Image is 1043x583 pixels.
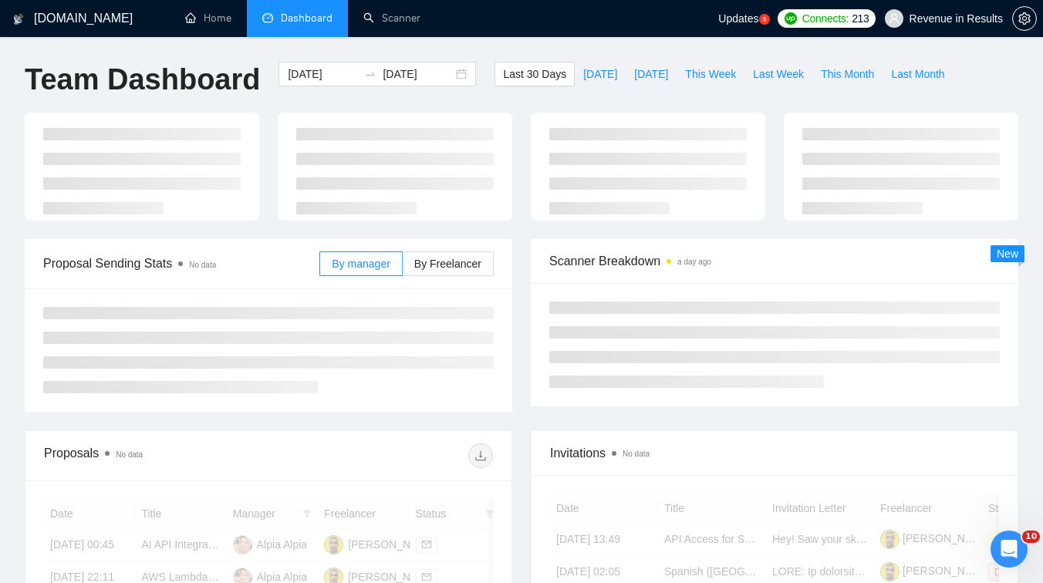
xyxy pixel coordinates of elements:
img: Profile image for Dima [32,270,62,301]
span: Invitations [550,443,999,463]
div: Profile image for DimaRate your conversationDima•[DATE] [16,257,292,314]
div: Send us a message [32,335,258,352]
input: End date [383,66,453,83]
button: This Week [677,62,744,86]
img: Profile image for Oleksandr [184,25,214,56]
span: This Week [685,66,736,83]
span: 10 [1022,531,1040,543]
span: Dashboard [281,12,332,25]
span: 213 [852,10,869,27]
span: Connects: [802,10,849,27]
div: We typically reply in under a minute [32,352,258,368]
input: Start date [288,66,358,83]
span: user [889,13,900,24]
p: Hi [PERSON_NAME][EMAIL_ADDRESS][DOMAIN_NAME] 👋 [31,110,278,188]
button: [DATE] [626,62,677,86]
span: Tickets [174,480,212,490]
span: to [364,68,376,80]
iframe: To enrich screen reader interactions, please activate Accessibility in Grammarly extension settings [991,531,1028,568]
div: Recent message [32,247,277,263]
span: Search for help [32,403,125,420]
span: No data [189,261,216,269]
button: Tickets [154,441,231,503]
text: 5 [762,16,766,23]
img: upwork-logo.png [785,12,797,25]
div: Send us a messageWe typically reply in under a minute [15,322,293,381]
span: swap-right [364,68,376,80]
span: setting [1013,12,1036,25]
span: Last 30 Days [503,66,566,83]
span: Updates [718,12,758,25]
img: Profile image for Dima [242,25,273,56]
button: Help [231,441,309,503]
button: Search for help [22,396,286,426]
button: Last Month [883,62,953,86]
p: How can we help? [31,188,278,214]
time: a day ago [677,258,711,266]
a: searchScanner [363,12,420,25]
a: homeHome [185,12,231,25]
span: Rate your conversation [69,271,194,283]
button: Last Week [744,62,812,86]
button: Messages [77,441,154,503]
span: By Freelancer [414,258,481,270]
div: Dima [69,285,97,302]
span: Proposal Sending Stats [43,254,319,273]
div: Proposals [44,443,268,468]
a: 5 [759,14,770,25]
span: This Month [821,66,874,83]
span: Messages [89,480,143,490]
span: Home [21,480,56,490]
span: [DATE] [634,66,668,83]
img: logo [31,29,56,54]
span: Last Month [891,66,944,83]
button: setting [1012,6,1037,31]
button: [DATE] [575,62,626,86]
span: Help [258,480,282,490]
div: ✅ How To: Connect your agency to [DOMAIN_NAME] [22,433,286,477]
span: New [997,248,1018,260]
img: Profile image for Nazar [213,25,244,56]
span: No data [116,450,143,459]
span: By manager [332,258,390,270]
div: ✅ How To: Connect your agency to [DOMAIN_NAME] [32,439,258,471]
button: This Month [812,62,883,86]
div: Recent messageProfile image for DimaRate your conversationDima•[DATE] [15,234,293,315]
span: Last Week [753,66,804,83]
button: Last 30 Days [494,62,575,86]
span: [DATE] [583,66,617,83]
div: • [DATE] [100,285,143,302]
h1: Team Dashboard [25,62,260,98]
img: logo [13,7,24,32]
span: Scanner Breakdown [549,251,1000,271]
a: setting [1012,12,1037,25]
span: dashboard [262,12,273,23]
span: No data [623,450,650,458]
